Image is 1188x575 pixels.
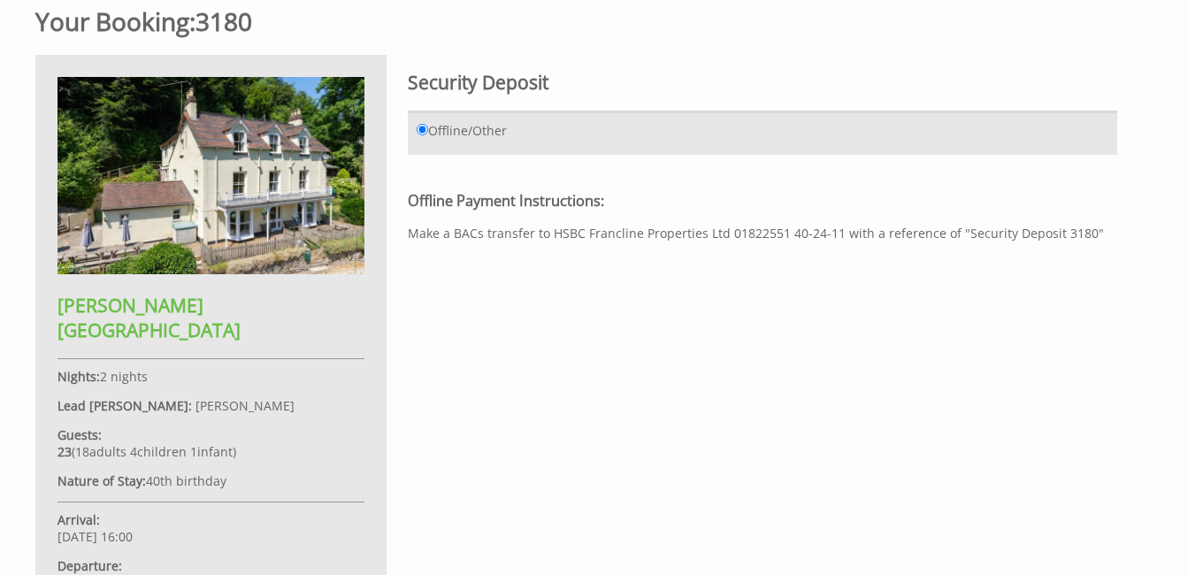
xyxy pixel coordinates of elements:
[417,124,428,135] input: Offline/Other
[190,443,197,460] span: 1
[35,4,1131,38] h1: 3180
[408,70,1117,95] h2: Security Deposit
[75,443,89,460] span: 18
[57,293,364,342] h2: [PERSON_NAME][GEOGRAPHIC_DATA]
[57,472,364,489] p: 40th birthday
[57,511,100,528] strong: Arrival:
[57,368,100,385] strong: Nights:
[126,443,187,460] span: child
[75,443,126,460] span: adult
[408,191,1117,211] h3: Offline Payment Instructions:
[57,443,72,460] strong: 23
[57,397,192,414] strong: Lead [PERSON_NAME]:
[57,77,364,274] img: An image of 'Holly Tree House'
[408,191,1117,241] div: Make a BACs transfer to HSBC Francline Properties Ltd 01822551 40-24-11 with a reference of "Secu...
[35,4,195,38] a: Your Booking:
[187,443,233,460] span: infant
[57,557,122,574] strong: Departure:
[57,261,364,342] a: [PERSON_NAME][GEOGRAPHIC_DATA]
[57,511,364,545] p: [DATE] 16:00
[120,443,126,460] span: s
[195,397,295,414] span: [PERSON_NAME]
[57,426,102,443] strong: Guests:
[166,443,187,460] span: ren
[130,443,137,460] span: 4
[417,122,507,139] label: Offline/Other
[57,368,364,385] p: 2 nights
[57,443,236,460] span: ( )
[57,472,146,489] strong: Nature of Stay:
